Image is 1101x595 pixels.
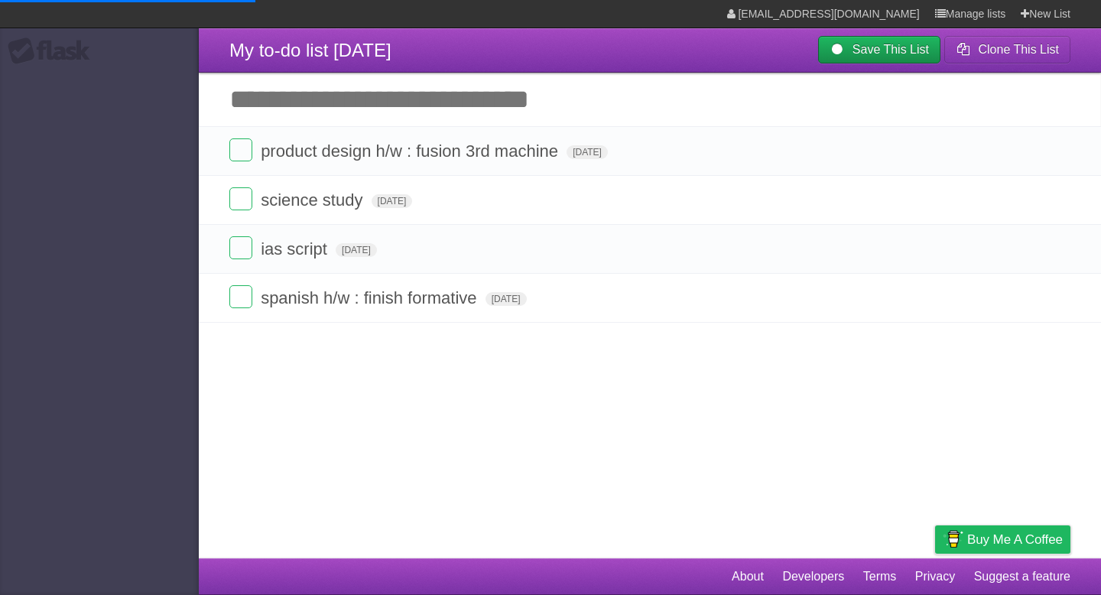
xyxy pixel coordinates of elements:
label: Done [229,285,252,308]
div: Flask [8,37,99,65]
label: Done [229,138,252,161]
span: [DATE] [486,292,527,306]
span: [DATE] [336,243,377,257]
span: ias script [261,239,331,258]
label: Done [229,236,252,259]
a: Terms [863,562,897,591]
span: spanish h/w : finish formative [261,288,480,307]
span: [DATE] [372,194,413,208]
a: Developers [782,562,844,591]
span: product design h/w : fusion 3rd machine [261,141,562,161]
a: Save This List [818,36,940,63]
img: Buy me a coffee [943,526,963,552]
b: Clone This List [978,43,1059,56]
a: Privacy [915,562,955,591]
a: Suggest a feature [974,562,1070,591]
button: Clone This List [944,36,1070,63]
span: science study [261,190,366,210]
span: Buy me a coffee [967,526,1063,553]
span: [DATE] [567,145,608,159]
b: Save This List [853,43,929,56]
label: Done [229,187,252,210]
a: Buy me a coffee [935,525,1070,554]
span: My to-do list [DATE] [229,40,391,60]
a: About [732,562,764,591]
